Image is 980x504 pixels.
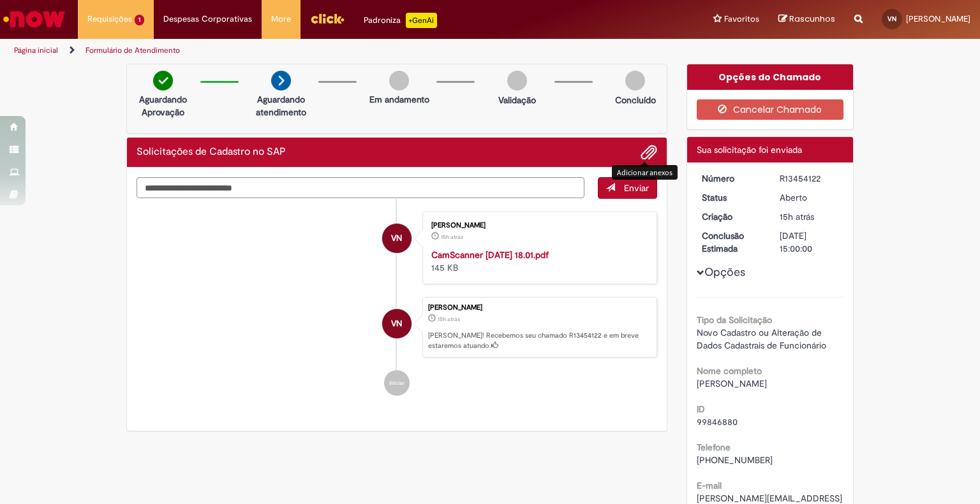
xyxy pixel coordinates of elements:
span: [PERSON_NAME] [906,13,970,24]
img: ServiceNow [1,6,67,32]
span: Favoritos [724,13,759,25]
span: More [271,13,291,25]
button: Cancelar Chamado [697,99,844,120]
span: Despesas Corporativas [163,13,252,25]
a: CamScanner [DATE] 18.01.pdf [431,249,549,261]
span: 1 [135,15,144,25]
h2: Solicitações de Cadastro no SAP Histórico de tíquete [137,147,286,158]
p: [PERSON_NAME]! Recebemos seu chamado R13454122 e em breve estaremos atuando. [428,331,650,350]
span: VN [391,223,402,254]
ul: Trilhas de página [10,39,644,62]
div: Aberto [780,191,839,204]
span: Requisições [87,13,132,25]
p: Em andamento [369,93,429,106]
b: E-mail [697,480,722,491]
span: Sua solicitação foi enviada [697,144,802,155]
div: 145 KB [431,248,644,274]
div: [DATE] 15:00:00 [780,229,839,255]
span: [PHONE_NUMBER] [697,454,773,466]
span: 99846880 [697,416,738,428]
b: Nome completo [697,365,762,377]
a: Formulário de Atendimento [85,45,180,55]
p: Aguardando atendimento [250,93,312,119]
dt: Criação [692,210,771,223]
div: [PERSON_NAME] [431,222,644,229]
img: arrow-next.png [271,71,291,90]
div: [PERSON_NAME] [428,304,650,312]
ul: Histórico de tíquete [137,199,657,409]
div: R13454122 [780,172,839,185]
b: Tipo da Solicitação [697,314,772,326]
div: Vicente Renart Neto [382,224,412,253]
img: img-circle-grey.png [507,71,527,90]
p: Aguardando Aprovação [132,93,194,119]
span: Enviar [624,182,649,194]
button: Enviar [598,177,657,199]
img: img-circle-grey.png [389,71,409,90]
span: VN [887,15,896,23]
span: 15h atrás [780,211,814,222]
a: Rascunhos [778,13,835,25]
textarea: Digite sua mensagem aqui... [137,177,584,199]
span: VN [391,308,402,339]
button: Adicionar anexos [641,144,657,161]
span: [PERSON_NAME] [697,378,767,389]
time: 27/08/2025 18:10:39 [438,315,460,323]
time: 27/08/2025 18:10:39 [780,211,814,222]
img: click_logo_yellow_360x200.png [310,9,345,28]
div: Opções do Chamado [687,64,854,90]
b: ID [697,403,705,415]
b: Telefone [697,442,731,453]
div: Padroniza [364,13,437,28]
img: check-circle-green.png [153,71,173,90]
div: Adicionar anexos [612,165,678,180]
img: img-circle-grey.png [625,71,645,90]
a: Página inicial [14,45,58,55]
div: 27/08/2025 18:10:39 [780,210,839,223]
div: Vicente Renart Neto [382,309,412,338]
span: Novo Cadastro ou Alteração de Dados Cadastrais de Funcionário [697,327,826,351]
dt: Número [692,172,771,185]
span: 15h atrás [441,233,463,241]
p: Concluído [615,94,656,106]
span: Rascunhos [789,13,835,25]
time: 27/08/2025 18:10:20 [441,233,463,241]
dt: Conclusão Estimada [692,229,771,255]
p: +GenAi [406,13,437,28]
span: 15h atrás [438,315,460,323]
dt: Status [692,191,771,204]
p: Validação [498,94,536,106]
li: Vicente Renart Neto [137,297,657,358]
